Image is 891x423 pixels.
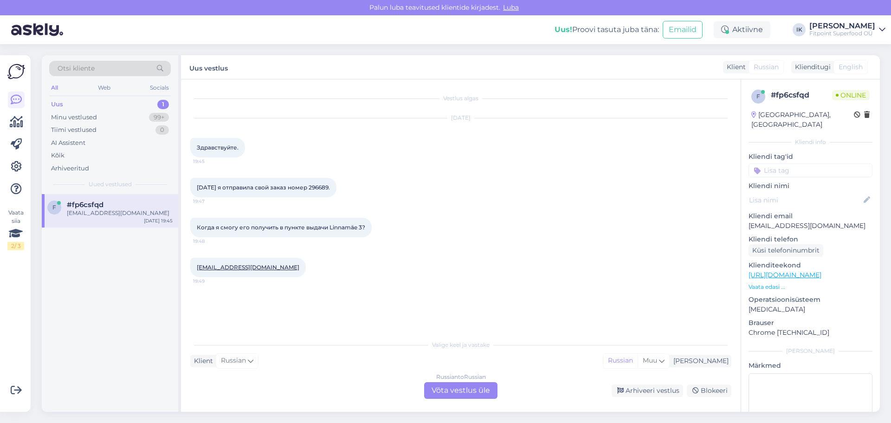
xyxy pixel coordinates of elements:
[754,62,779,72] span: Russian
[190,114,731,122] div: [DATE]
[723,62,746,72] div: Klient
[749,318,872,328] p: Brauser
[749,305,872,314] p: [MEDICAL_DATA]
[643,356,657,364] span: Muu
[793,23,806,36] div: IK
[197,224,365,231] span: Когда я смогу его получить в пункте выдачи Linnamäe 3?
[7,208,24,250] div: Vaata siia
[749,138,872,146] div: Kliendi info
[149,113,169,122] div: 99+
[749,234,872,244] p: Kliendi telefon
[555,25,572,34] b: Uus!
[809,22,875,30] div: [PERSON_NAME]
[52,204,56,211] span: f
[749,271,821,279] a: [URL][DOMAIN_NAME]
[144,217,173,224] div: [DATE] 19:45
[749,221,872,231] p: [EMAIL_ADDRESS][DOMAIN_NAME]
[58,64,95,73] span: Otsi kliente
[148,82,171,94] div: Socials
[190,341,731,349] div: Valige keel ja vastake
[197,144,239,151] span: Здравствуйте.
[424,382,497,399] div: Võta vestlus üle
[49,82,60,94] div: All
[193,238,228,245] span: 19:48
[749,163,872,177] input: Lisa tag
[749,211,872,221] p: Kliendi email
[436,373,486,381] div: Russian to Russian
[749,361,872,371] p: Märkmed
[7,242,24,250] div: 2 / 3
[749,195,862,205] input: Lisa nimi
[193,158,228,165] span: 19:45
[749,181,872,191] p: Kliendi nimi
[67,209,173,217] div: [EMAIL_ADDRESS][DOMAIN_NAME]
[51,125,97,135] div: Tiimi vestlused
[663,21,703,39] button: Emailid
[7,63,25,80] img: Askly Logo
[157,100,169,109] div: 1
[809,22,885,37] a: [PERSON_NAME]Fitpoint Superfood OÜ
[714,21,770,38] div: Aktiivne
[612,384,683,397] div: Arhiveeri vestlus
[749,328,872,338] p: Chrome [TECHNICAL_ID]
[749,152,872,162] p: Kliendi tag'id
[197,184,330,191] span: [DATE] я отправила свой заказ номер 296689.
[751,110,854,130] div: [GEOGRAPHIC_DATA], [GEOGRAPHIC_DATA]
[193,198,228,205] span: 19:47
[809,30,875,37] div: Fitpoint Superfood OÜ
[51,138,85,148] div: AI Assistent
[555,24,659,35] div: Proovi tasuta juba täna:
[749,347,872,355] div: [PERSON_NAME]
[687,384,731,397] div: Blokeeri
[51,100,63,109] div: Uus
[190,94,731,103] div: Vestlus algas
[670,356,729,366] div: [PERSON_NAME]
[190,356,213,366] div: Klient
[749,244,823,257] div: Küsi telefoninumbrit
[155,125,169,135] div: 0
[51,151,65,160] div: Kõik
[771,90,832,101] div: # fp6csfqd
[603,354,638,368] div: Russian
[96,82,112,94] div: Web
[51,164,89,173] div: Arhiveeritud
[839,62,863,72] span: English
[791,62,831,72] div: Klienditugi
[756,93,760,100] span: f
[89,180,132,189] span: Uued vestlused
[749,295,872,305] p: Operatsioonisüsteem
[749,260,872,270] p: Klienditeekond
[193,278,228,285] span: 19:49
[832,90,870,100] span: Online
[189,61,228,73] label: Uus vestlus
[749,283,872,291] p: Vaata edasi ...
[197,264,299,271] a: [EMAIL_ADDRESS][DOMAIN_NAME]
[221,356,246,366] span: Russian
[500,3,522,12] span: Luba
[51,113,97,122] div: Minu vestlused
[67,201,103,209] span: #fp6csfqd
